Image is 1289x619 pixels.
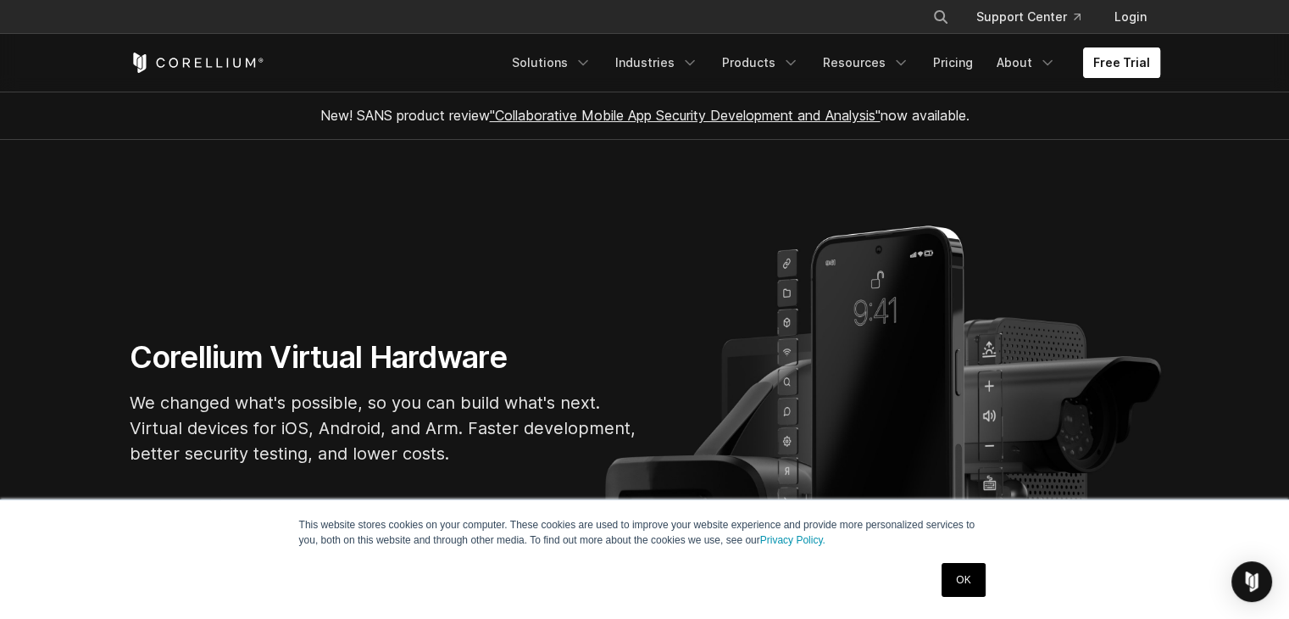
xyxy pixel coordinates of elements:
p: This website stores cookies on your computer. These cookies are used to improve your website expe... [299,517,991,548]
a: "Collaborative Mobile App Security Development and Analysis" [490,107,881,124]
h1: Corellium Virtual Hardware [130,338,638,376]
a: Login [1101,2,1160,32]
a: Support Center [963,2,1094,32]
button: Search [925,2,956,32]
a: About [986,47,1066,78]
a: Pricing [923,47,983,78]
div: Navigation Menu [502,47,1160,78]
p: We changed what's possible, so you can build what's next. Virtual devices for iOS, Android, and A... [130,390,638,466]
div: Open Intercom Messenger [1231,561,1272,602]
a: Products [712,47,809,78]
a: Corellium Home [130,53,264,73]
a: OK [942,563,985,597]
span: New! SANS product review now available. [320,107,970,124]
a: Solutions [502,47,602,78]
a: Industries [605,47,708,78]
a: Resources [813,47,920,78]
div: Navigation Menu [912,2,1160,32]
a: Privacy Policy. [760,534,825,546]
a: Free Trial [1083,47,1160,78]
